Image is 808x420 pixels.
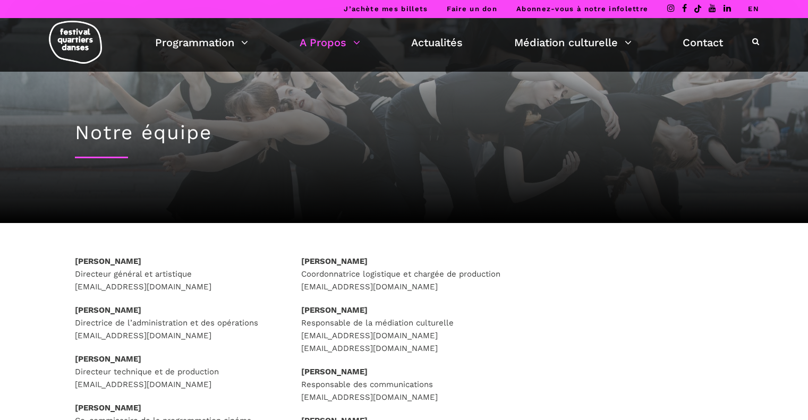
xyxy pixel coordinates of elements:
[75,305,141,315] strong: [PERSON_NAME]
[75,403,141,413] strong: [PERSON_NAME]
[683,33,723,52] a: Contact
[75,256,141,266] strong: [PERSON_NAME]
[155,33,248,52] a: Programmation
[344,5,428,13] a: J’achète mes billets
[301,365,507,404] p: Responsable des communications [EMAIL_ADDRESS][DOMAIN_NAME]
[516,5,648,13] a: Abonnez-vous à notre infolettre
[514,33,632,52] a: Médiation culturelle
[301,305,368,315] strong: [PERSON_NAME]
[301,367,368,376] strong: [PERSON_NAME]
[301,256,368,266] strong: [PERSON_NAME]
[301,255,507,293] p: Coordonnatrice logistique et chargée de production [EMAIL_ADDRESS][DOMAIN_NAME]
[49,21,102,64] img: logo-fqd-med
[411,33,463,52] a: Actualités
[75,121,734,144] h1: Notre équipe
[75,354,141,364] strong: [PERSON_NAME]
[75,255,280,293] p: Directeur général et artistique [EMAIL_ADDRESS][DOMAIN_NAME]
[301,304,507,355] p: Responsable de la médiation culturelle [EMAIL_ADDRESS][DOMAIN_NAME] [EMAIL_ADDRESS][DOMAIN_NAME]
[300,33,360,52] a: A Propos
[75,304,280,342] p: Directrice de l’administration et des opérations [EMAIL_ADDRESS][DOMAIN_NAME]
[75,353,280,391] p: Directeur technique et de production [EMAIL_ADDRESS][DOMAIN_NAME]
[447,5,497,13] a: Faire un don
[748,5,759,13] a: EN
